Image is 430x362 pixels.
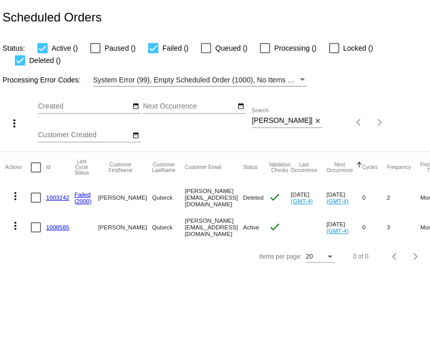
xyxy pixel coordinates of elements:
[185,164,221,171] button: Change sorting for CustomerEmail
[387,183,420,212] mat-cell: 2
[243,164,257,171] button: Change sorting for Status
[362,212,387,242] mat-cell: 0
[385,246,405,267] button: Previous page
[269,221,281,233] mat-icon: check
[132,102,139,111] mat-icon: date_range
[405,246,426,267] button: Next page
[74,198,92,204] a: (2000)
[362,164,378,171] button: Change sorting for Cycles
[3,44,25,52] span: Status:
[243,224,259,230] span: Active
[326,183,362,212] mat-cell: [DATE]
[152,162,176,173] button: Change sorting for CustomerLastName
[105,42,136,54] span: Paused ()
[29,54,60,67] span: Deleted ()
[98,162,142,173] button: Change sorting for CustomerFirstName
[312,116,323,126] button: Clear
[74,191,91,198] a: Failed
[38,131,130,139] input: Customer Created
[185,183,243,212] mat-cell: [PERSON_NAME][EMAIL_ADDRESS][DOMAIN_NAME]
[93,74,307,87] mat-select: Filter by Processing Error Codes
[143,102,235,111] input: Next Occurrence
[387,164,411,171] button: Change sorting for Frequency
[326,162,353,173] button: Change sorting for NextOccurrenceUtc
[215,42,248,54] span: Queued ()
[162,42,189,54] span: Failed ()
[259,253,302,260] div: Items per page:
[387,212,420,242] mat-cell: 3
[274,42,316,54] span: Processing ()
[38,102,130,111] input: Created
[349,112,370,133] button: Previous page
[343,42,373,54] span: Locked ()
[291,162,317,173] button: Change sorting for LastOccurrenceUtc
[269,152,291,183] mat-header-cell: Validation Checks
[46,164,50,171] button: Change sorting for Id
[132,132,139,140] mat-icon: date_range
[306,253,313,260] span: 20
[362,183,387,212] mat-cell: 0
[243,194,263,201] span: Deleted
[98,212,152,242] mat-cell: [PERSON_NAME]
[9,220,22,232] mat-icon: more_vert
[74,159,89,176] button: Change sorting for LastProcessingCycleId
[52,42,78,54] span: Active ()
[46,224,69,230] a: 1008585
[252,117,312,125] input: Search
[8,117,21,130] mat-icon: more_vert
[326,212,362,242] mat-cell: [DATE]
[326,227,349,234] a: (GMT-4)
[370,112,390,133] button: Next page
[98,183,152,212] mat-cell: [PERSON_NAME]
[152,212,185,242] mat-cell: Qubeck
[3,76,81,84] span: Processing Error Codes:
[152,183,185,212] mat-cell: Qubeck
[269,191,281,203] mat-icon: check
[306,253,335,261] mat-select: Items per page:
[291,183,326,212] mat-cell: [DATE]
[9,190,22,202] mat-icon: more_vert
[5,152,31,183] mat-header-cell: Actions
[314,117,321,125] mat-icon: close
[326,198,349,204] a: (GMT-4)
[291,198,313,204] a: (GMT-4)
[46,194,69,201] a: 1003242
[185,212,243,242] mat-cell: [PERSON_NAME][EMAIL_ADDRESS][DOMAIN_NAME]
[353,253,368,260] div: 0 of 0
[237,102,244,111] mat-icon: date_range
[3,10,101,25] h2: Scheduled Orders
